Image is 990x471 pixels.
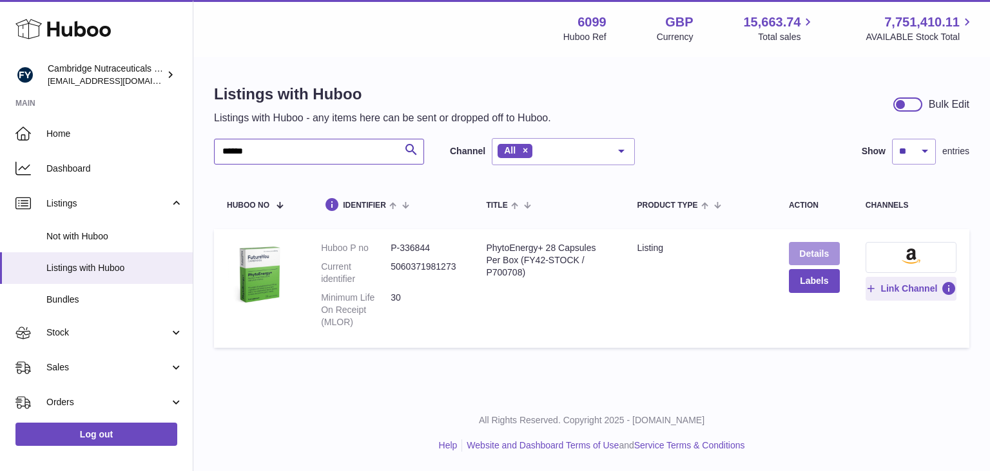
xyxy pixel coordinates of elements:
[880,283,937,294] span: Link Channel
[467,440,619,450] a: Website and Dashboard Terms of Use
[637,242,762,254] div: listing
[227,201,269,210] span: Huboo no
[391,292,460,328] dd: 30
[866,14,975,43] a: 7,751,410.11 AVAILABLE Stock Total
[391,242,460,254] dd: P-336844
[321,292,391,328] dt: Minimum Life On Receipt (MLOR)
[902,248,920,264] img: amazon-small.png
[884,14,960,31] span: 7,751,410.11
[637,201,697,210] span: Product Type
[657,31,694,43] div: Currency
[227,242,291,306] img: PhytoEnergy+ 28 Capsules Per Box (FY42-STOCK / P700708)
[46,262,183,274] span: Listings with Huboo
[46,361,170,374] span: Sales
[789,242,840,265] a: Details
[46,294,183,306] span: Bundles
[789,201,840,210] div: action
[343,201,386,210] span: identifier
[743,14,815,43] a: 15,663.74 Total sales
[46,326,170,339] span: Stock
[504,145,516,155] span: All
[439,440,458,450] a: Help
[743,14,801,31] span: 15,663.74
[15,65,35,85] img: internalAdmin-6099@internal.huboo.com
[866,277,956,300] button: Link Channel
[862,145,886,157] label: Show
[789,269,840,292] button: Labels
[391,261,460,285] dd: 5060371981273
[929,97,969,112] div: Bulk Edit
[48,63,164,87] div: Cambridge Nutraceuticals Ltd
[462,439,744,452] li: and
[321,261,391,285] dt: Current identifier
[46,230,183,243] span: Not with Huboo
[577,14,607,31] strong: 6099
[866,201,956,210] div: channels
[758,31,815,43] span: Total sales
[46,396,170,408] span: Orders
[214,84,551,105] h1: Listings with Huboo
[634,440,745,450] a: Service Terms & Conditions
[486,201,507,210] span: title
[214,111,551,125] p: Listings with Huboo - any items here can be sent or dropped off to Huboo.
[321,242,391,254] dt: Huboo P no
[48,75,189,86] span: [EMAIL_ADDRESS][DOMAIN_NAME]
[450,145,485,157] label: Channel
[15,423,177,446] a: Log out
[46,197,170,210] span: Listings
[665,14,693,31] strong: GBP
[866,31,975,43] span: AVAILABLE Stock Total
[486,242,611,279] div: PhytoEnergy+ 28 Capsules Per Box (FY42-STOCK / P700708)
[942,145,969,157] span: entries
[204,414,980,426] p: All Rights Reserved. Copyright 2025 - [DOMAIN_NAME]
[563,31,607,43] div: Huboo Ref
[46,163,183,175] span: Dashboard
[46,128,183,140] span: Home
